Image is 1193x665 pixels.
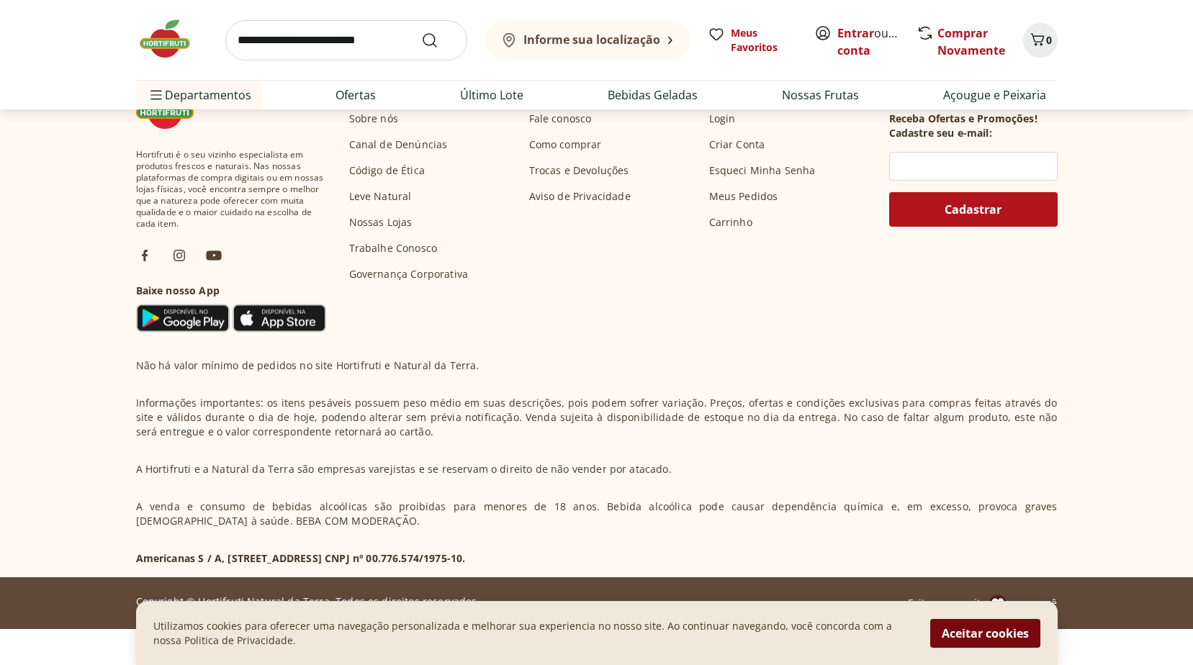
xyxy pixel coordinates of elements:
b: Informe sua localização [523,32,660,47]
span: ou [837,24,901,59]
h3: Baixe nosso App [136,284,326,298]
p: Informações importantes: os itens pesáveis possuem peso médio em suas descrições, pois podem sofr... [136,396,1058,439]
a: Trabalhe Conosco [349,241,438,255]
a: Código de Ética [349,163,425,178]
img: Hortifruti [136,17,208,60]
span: Departamentos [148,78,251,112]
a: Fale conosco [529,112,592,126]
a: Carrinho [709,215,752,230]
button: Cadastrar [889,192,1058,227]
a: Canal de Denúncias [349,137,448,152]
a: Nossas Lojas [349,215,413,230]
img: Google Play Icon [136,304,230,332]
a: Criar Conta [709,137,765,152]
a: Criar conta [837,25,917,58]
a: Login [709,112,736,126]
img: fb [136,247,153,264]
h3: Receba Ofertas e Promoções! [889,112,1037,126]
a: Comprar Novamente [937,25,1005,58]
input: search [225,20,467,60]
span: Hortifruti é o seu vizinho especialista em produtos frescos e naturais. Nas nossas plataformas de... [136,149,326,230]
img: App Store Icon [233,304,326,332]
button: Submit Search [421,32,456,49]
button: Menu [148,78,165,112]
a: Bebidas Geladas [608,86,698,104]
a: Nossas Frutas [782,86,859,104]
a: Meus Favoritos [708,26,797,55]
p: Americanas S / A, [STREET_ADDRESS] CNPJ nº 00.776.574/1975-10. [136,551,466,566]
a: Sobre nós [349,112,398,126]
span: Cadastrar [945,204,1001,215]
p: Não há valor mínimo de pedidos no site Hortifruti e Natural da Terra. [136,358,480,373]
span: Feito com muito [908,596,986,610]
a: Ofertas [336,86,376,104]
a: Açougue e Peixaria [943,86,1046,104]
a: Aviso de Privacidade [529,189,631,204]
img: ytb [205,247,222,264]
span: Meus Favoritos [731,26,797,55]
a: Trocas e Devoluções [529,163,629,178]
p: Utilizamos cookies para oferecer uma navegação personalizada e melhorar sua experiencia no nosso ... [153,619,913,648]
p: A Hortifruti e a Natural da Terra são empresas varejistas e se reservam o direito de não vender p... [136,462,672,476]
button: Aceitar cookies [930,619,1040,648]
a: Meus Pedidos [709,189,778,204]
button: Carrinho [1023,23,1058,58]
a: Entrar [837,25,874,41]
h3: Cadastre seu e-mail: [889,126,992,140]
a: Leve Natural [349,189,412,204]
a: Como comprar [529,137,602,152]
a: Último Lote [460,86,523,104]
button: Informe sua localização [485,20,690,60]
span: para você [1009,596,1057,610]
p: A venda e consumo de bebidas alcoólicas são proibidas para menores de 18 anos. Bebida alcoólica p... [136,499,1058,528]
img: ig [171,247,188,264]
a: Governança Corporativa [349,267,469,281]
a: Esqueci Minha Senha [709,163,816,178]
span: 0 [1046,33,1052,47]
p: Copyright © Hortifruti Natural da Terra. Todos os direitos reservados. [136,594,480,609]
